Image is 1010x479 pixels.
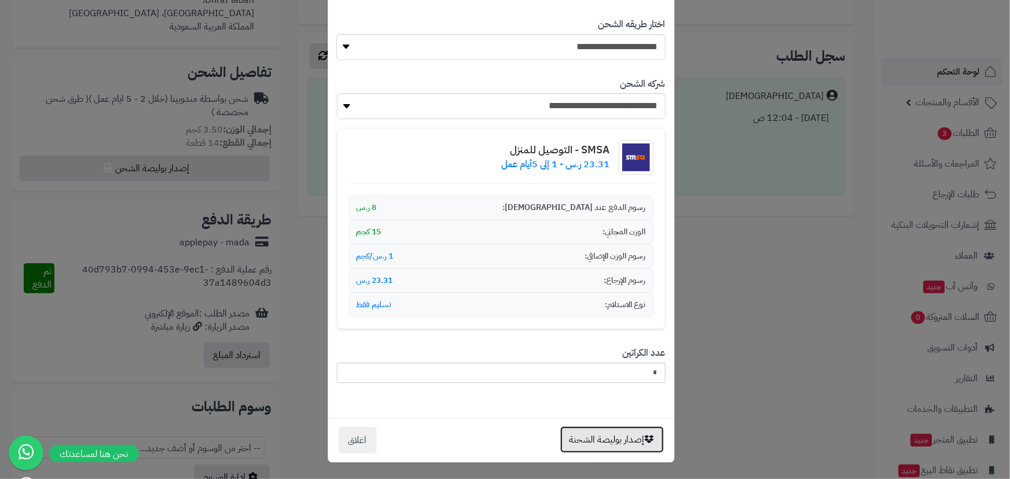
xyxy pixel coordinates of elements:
span: 8 ر.س [357,202,377,213]
p: 23.31 ر.س - 1 إلى 5أيام عمل [502,158,610,171]
span: الوزن المجاني: [603,226,646,238]
span: رسوم الدفع عند [DEMOGRAPHIC_DATA]: [503,202,646,213]
h4: SMSA - التوصيل للمنزل [502,144,610,156]
span: 1 ر.س/كجم [357,250,394,262]
img: شعار شركة الشحن [619,140,653,175]
button: إصدار بوليصة الشحنة [560,426,664,453]
label: عدد الكراتين [623,347,666,360]
span: تسليم فقط [357,299,392,311]
button: اغلاق [339,427,377,454]
span: 15 كجم [357,226,381,238]
label: اختار طريقه الشحن [598,18,666,31]
span: رسوم الوزن الإضافي: [585,250,646,262]
span: نوع الاستلام: [605,299,646,311]
span: رسوم الإرجاع: [604,275,646,286]
label: شركه الشحن [620,78,666,91]
span: 23.31 ر.س [357,275,393,286]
